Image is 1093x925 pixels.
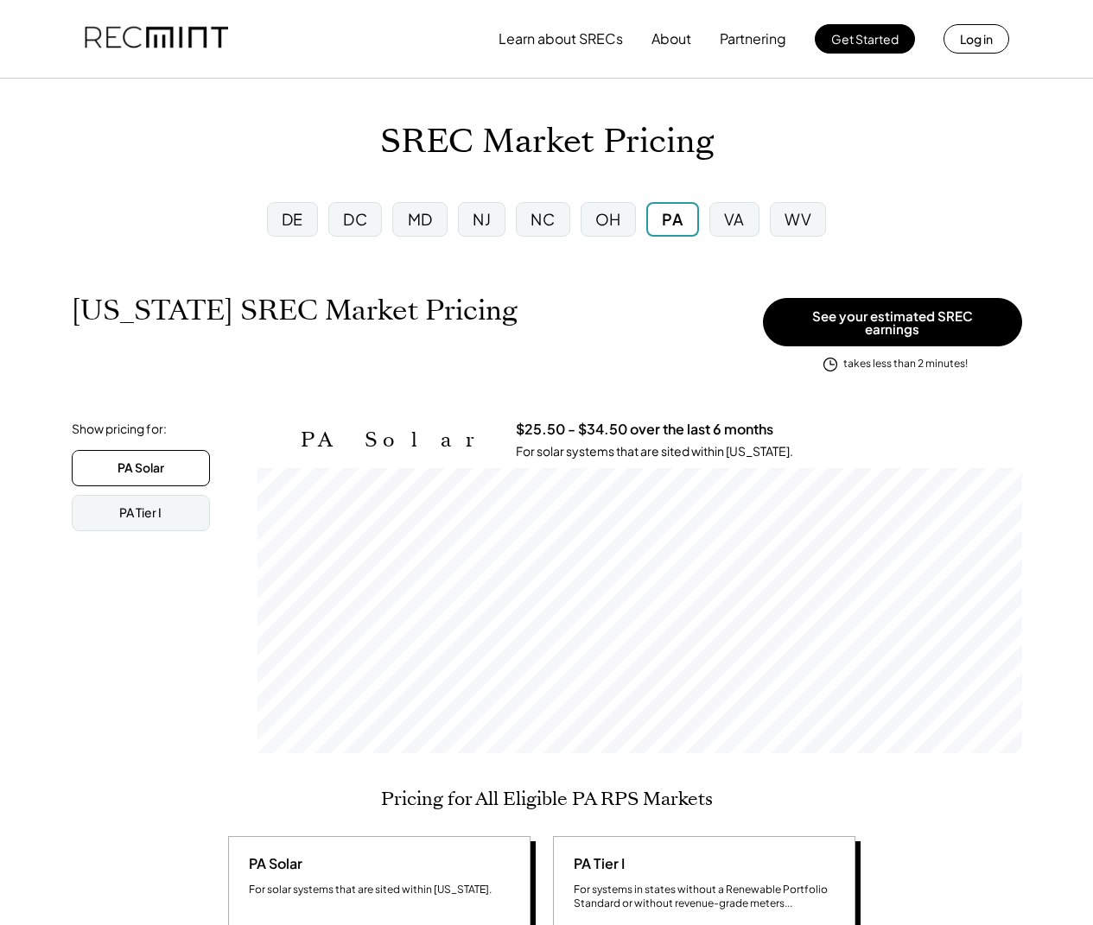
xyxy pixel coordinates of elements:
[118,459,164,477] div: PA Solar
[815,24,915,54] button: Get Started
[381,788,713,810] h2: Pricing for All Eligible PA RPS Markets
[843,357,968,371] div: takes less than 2 minutes!
[72,294,518,327] h1: [US_STATE] SREC Market Pricing
[301,428,490,453] h2: PA Solar
[651,22,691,56] button: About
[595,208,621,230] div: OH
[72,421,167,438] div: Show pricing for:
[343,208,367,230] div: DC
[574,883,842,912] div: For systems in states without a Renewable Portfolio Standard or without revenue-grade meters...
[85,10,228,68] img: recmint-logotype%403x.png
[724,208,745,230] div: VA
[516,421,773,439] h3: $25.50 - $34.50 over the last 6 months
[242,854,302,873] div: PA Solar
[531,208,555,230] div: NC
[282,208,303,230] div: DE
[380,122,714,162] h1: SREC Market Pricing
[785,208,811,230] div: WV
[944,24,1009,54] button: Log in
[499,22,623,56] button: Learn about SRECs
[567,854,625,873] div: PA Tier I
[408,208,433,230] div: MD
[119,504,162,522] div: PA Tier I
[516,443,793,460] div: For solar systems that are sited within [US_STATE].
[662,208,683,230] div: PA
[763,298,1022,346] button: See your estimated SREC earnings
[720,22,786,56] button: Partnering
[473,208,491,230] div: NJ
[249,883,517,897] div: For solar systems that are sited within [US_STATE].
